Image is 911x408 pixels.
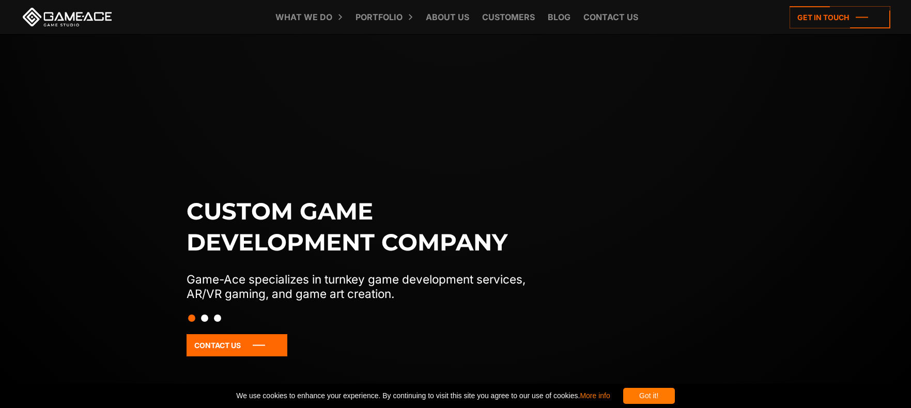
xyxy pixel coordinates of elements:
h1: Custom game development company [187,196,547,258]
button: Slide 3 [214,309,221,327]
a: More info [580,391,610,400]
button: Slide 1 [188,309,195,327]
span: We use cookies to enhance your experience. By continuing to visit this site you agree to our use ... [236,388,610,404]
a: Get in touch [790,6,890,28]
div: Got it! [623,388,675,404]
button: Slide 2 [201,309,208,327]
a: Contact Us [187,334,287,356]
p: Game-Ace specializes in turnkey game development services, AR/VR gaming, and game art creation. [187,272,547,301]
